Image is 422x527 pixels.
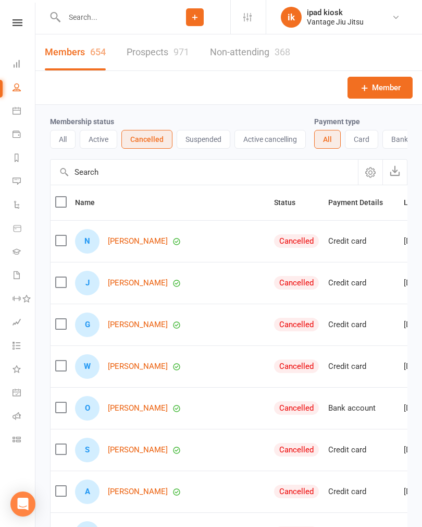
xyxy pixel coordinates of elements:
a: Non-attending368 [210,34,290,70]
a: Member [347,77,413,99]
span: Payment Details [328,198,394,207]
a: [PERSON_NAME] [108,279,168,288]
div: Navah [75,229,100,254]
a: Calendar [13,100,36,124]
button: All [50,130,76,149]
button: Active [80,130,117,149]
div: Credit card [328,237,394,246]
span: Name [75,198,106,207]
button: Active cancelling [234,130,306,149]
a: [PERSON_NAME] [108,404,168,413]
button: Cancelled [121,130,172,149]
a: Assessments [13,312,36,335]
input: Search... [61,10,159,25]
div: ipad kiosk [307,8,364,17]
a: Payments [13,124,36,147]
div: Will [75,354,100,379]
div: Credit card [328,446,394,454]
label: Membership status [50,117,114,126]
div: Cancelled [274,276,319,290]
label: Payment type [314,117,360,126]
div: George [75,313,100,337]
div: Cancelled [274,360,319,373]
div: Cancelled [274,485,319,498]
div: Cancelled [274,318,319,331]
div: Open Intercom Messenger [10,492,35,517]
div: 654 [90,46,106,57]
div: Credit card [328,487,394,496]
button: Suspended [177,130,230,149]
a: Members654 [45,34,106,70]
div: Cancelled [274,234,319,248]
div: Credit card [328,320,394,329]
a: [PERSON_NAME] [108,487,168,496]
a: Reports [13,147,36,171]
a: Product Sales [13,218,36,241]
div: Vantage Jiu Jitsu [307,17,364,27]
div: Josh [75,271,100,295]
div: Credit card [328,362,394,371]
a: Dashboard [13,53,36,77]
a: [PERSON_NAME] [108,446,168,454]
button: All [314,130,341,149]
button: Name [75,196,106,209]
a: [PERSON_NAME] [108,237,168,246]
a: Class kiosk mode [13,429,36,452]
div: Bank account [328,404,394,413]
div: 971 [173,46,189,57]
div: Cancelled [274,443,319,457]
div: Oscar [75,396,100,421]
a: What's New [13,358,36,382]
div: ik [281,7,302,28]
button: Status [274,196,307,209]
div: Alex [75,480,100,504]
input: Search [51,160,358,185]
a: [PERSON_NAME] [108,320,168,329]
button: Payment Details [328,196,394,209]
span: Status [274,198,307,207]
a: People [13,77,36,100]
a: Prospects971 [127,34,189,70]
div: 368 [275,46,290,57]
div: Cancelled [274,401,319,415]
div: Sam [75,438,100,462]
a: Roll call kiosk mode [13,405,36,429]
a: General attendance kiosk mode [13,382,36,405]
button: Card [345,130,378,149]
div: Credit card [328,279,394,288]
span: Member [372,81,401,94]
a: [PERSON_NAME] [108,362,168,371]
